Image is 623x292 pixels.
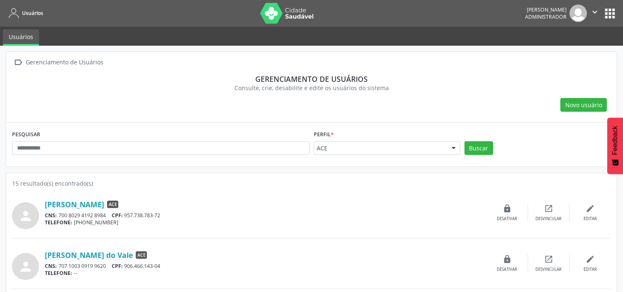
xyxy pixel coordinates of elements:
i: person [18,209,33,223]
i: edit [586,255,595,264]
i: lock [503,204,512,213]
a: [PERSON_NAME] do Vale [45,250,133,260]
div: 15 resultado(s) encontrado(s) [12,179,611,188]
button: apps [603,6,617,21]
a:  Gerenciamento de Usuários [12,56,105,69]
div: Desativar [497,267,517,272]
label: PESQUISAR [12,128,40,141]
div: [PHONE_NUMBER] [45,219,486,226]
a: [PERSON_NAME] [45,200,104,209]
div: Consulte, crie, desabilite e edite os usuários do sistema [18,83,605,92]
div: Editar [584,216,597,222]
div: [PERSON_NAME] [525,6,567,13]
span: CPF: [112,263,123,270]
i: lock [503,255,512,264]
img: img [569,5,587,22]
span: Administrador [525,13,567,20]
div: Gerenciamento de Usuários [24,56,105,69]
a: Usuários [6,6,43,20]
div: Desvincular [535,216,562,222]
div: Editar [584,267,597,272]
span: Novo usuário [565,101,602,109]
span: CNS: [45,263,57,270]
div: Gerenciamento de usuários [18,74,605,83]
a: Usuários [3,29,39,46]
button: Feedback - Mostrar pesquisa [607,118,623,174]
button: Novo usuário [560,98,607,112]
i:  [12,56,24,69]
span: ACE [317,144,443,152]
div: Desvincular [535,267,562,272]
span: CPF: [112,212,123,219]
span: TELEFONE: [45,219,72,226]
span: TELEFONE: [45,270,72,277]
span: Usuários [22,10,43,17]
i:  [590,7,599,17]
button: Buscar [464,141,493,155]
button:  [587,5,603,22]
span: CNS: [45,212,57,219]
span: ACE [136,251,147,259]
div: 707 1003 0919 9620 906.466.143-04 [45,263,486,270]
i: open_in_new [544,204,553,213]
label: Perfil [314,128,334,141]
div: 700 8029 4192 8984 957.738.783-72 [45,212,486,219]
i: open_in_new [544,255,553,264]
span: Feedback [611,126,619,155]
i: edit [586,204,595,213]
div: -- [45,270,486,277]
span: ACE [107,201,118,208]
div: Desativar [497,216,517,222]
